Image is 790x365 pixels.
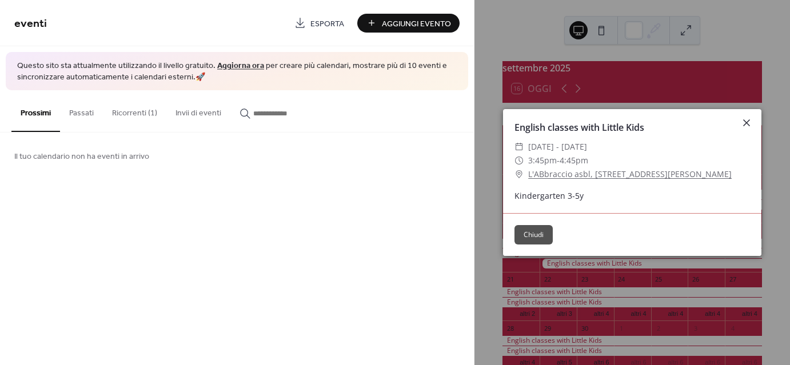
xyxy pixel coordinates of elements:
[560,155,588,166] span: 4:45pm
[503,190,761,202] div: Kindergarten 3-5y
[310,18,344,30] span: Esporta
[514,140,524,154] div: ​
[528,167,732,181] a: L'ABbraccio asbl, [STREET_ADDRESS][PERSON_NAME]
[14,13,47,35] span: eventi
[166,90,230,131] button: Invii di eventi
[503,121,761,134] div: English classes with Little Kids
[286,14,353,33] a: Esporta
[514,225,553,244] button: Chiudi
[514,167,524,181] div: ​
[103,90,166,131] button: Ricorrenti (1)
[11,90,60,132] button: Prossimi
[382,18,451,30] span: Aggiungi Evento
[528,155,557,166] span: 3:45pm
[60,90,103,131] button: Passati
[514,154,524,167] div: ​
[17,61,457,83] span: Questo sito sta attualmente utilizzando il livello gratuito. per creare più calendari, mostrare p...
[557,155,560,166] span: -
[528,140,587,154] span: [DATE] - [DATE]
[14,151,149,163] span: Il tuo calendario non ha eventi in arrivo
[217,58,264,74] a: Aggiorna ora
[357,14,460,33] button: Aggiungi Evento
